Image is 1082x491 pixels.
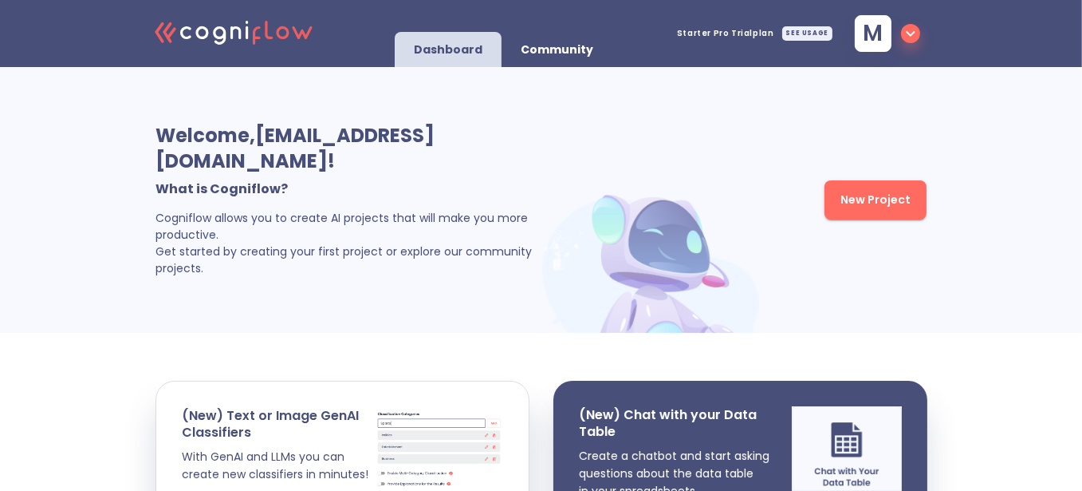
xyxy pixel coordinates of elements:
[782,26,832,41] div: SEE USAGE
[155,210,537,277] p: Cogniflow allows you to create AI projects that will make you more productive. Get started by cre...
[414,42,482,57] p: Dashboard
[579,406,792,441] p: (New) Chat with your Data Table
[842,10,927,57] button: m
[537,181,769,333] img: header robot
[677,30,774,38] span: Starter Pro Trial plan
[824,180,927,220] button: New Project
[840,190,911,210] span: New Project
[182,407,375,442] p: (New) Text or Image GenAI Classifiers
[521,42,593,57] p: Community
[155,180,537,197] p: What is Cogniflow?
[863,22,883,45] span: m
[155,123,537,174] p: Welcome, [EMAIL_ADDRESS][DOMAIN_NAME] !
